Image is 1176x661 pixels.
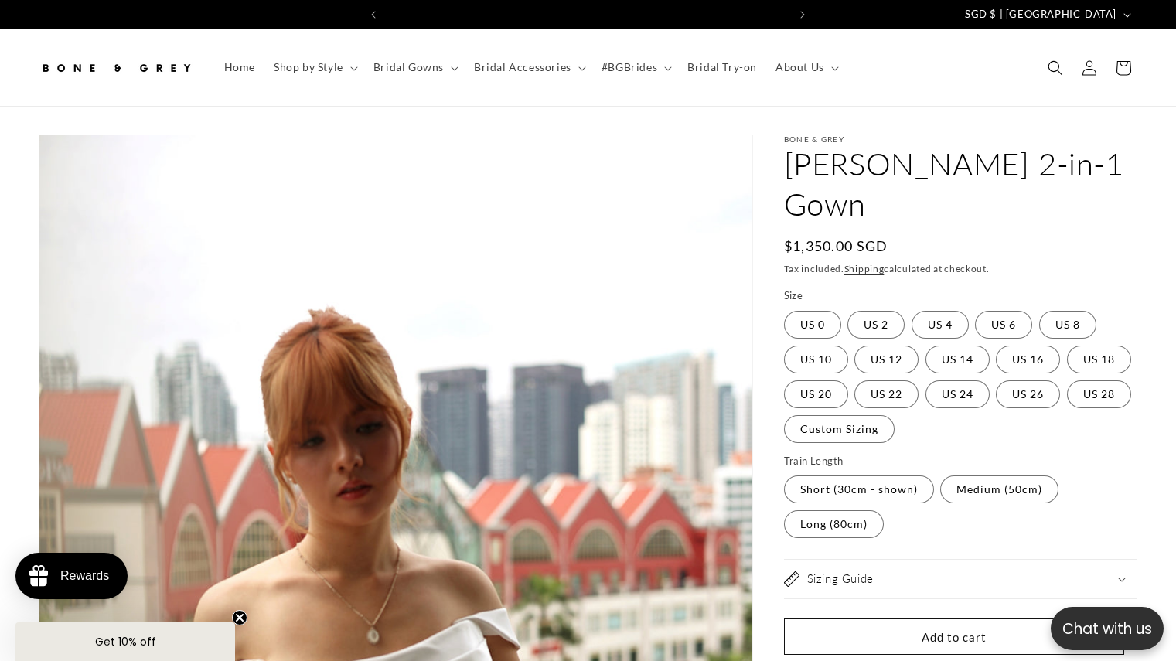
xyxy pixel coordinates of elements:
[847,311,905,339] label: US 2
[784,510,884,538] label: Long (80cm)
[912,311,969,339] label: US 4
[784,560,1137,598] summary: Sizing Guide
[784,236,888,257] span: $1,350.00 SGD
[784,346,848,373] label: US 10
[996,380,1060,408] label: US 26
[602,60,657,74] span: #BGBrides
[465,51,592,83] summary: Bridal Accessories
[687,60,757,74] span: Bridal Try-on
[784,454,845,469] legend: Train Length
[678,51,766,83] a: Bridal Try-on
[364,51,465,83] summary: Bridal Gowns
[215,51,264,83] a: Home
[39,51,193,85] img: Bone and Grey Bridal
[1067,380,1131,408] label: US 28
[784,415,895,443] label: Custom Sizing
[784,135,1137,144] p: Bone & Grey
[592,51,678,83] summary: #BGBrides
[854,346,919,373] label: US 12
[1051,618,1164,640] p: Chat with us
[474,60,571,74] span: Bridal Accessories
[274,60,343,74] span: Shop by Style
[264,51,364,83] summary: Shop by Style
[784,380,848,408] label: US 20
[95,634,156,649] span: Get 10% off
[775,60,824,74] span: About Us
[925,346,990,373] label: US 14
[975,311,1032,339] label: US 6
[925,380,990,408] label: US 24
[784,288,805,304] legend: Size
[965,7,1116,22] span: SGD $ | [GEOGRAPHIC_DATA]
[15,622,235,661] div: Get 10% offClose teaser
[784,261,1137,277] div: Tax included. calculated at checkout.
[784,618,1124,655] button: Add to cart
[784,475,934,503] label: Short (30cm - shown)
[1051,607,1164,650] button: Open chatbox
[844,263,885,274] a: Shipping
[784,144,1137,224] h1: [PERSON_NAME] 2-in-1 Gown
[60,569,109,583] div: Rewards
[1067,346,1131,373] label: US 18
[940,475,1058,503] label: Medium (50cm)
[373,60,444,74] span: Bridal Gowns
[33,45,199,90] a: Bone and Grey Bridal
[232,610,247,625] button: Close teaser
[784,311,841,339] label: US 0
[224,60,255,74] span: Home
[807,571,874,587] h2: Sizing Guide
[996,346,1060,373] label: US 16
[766,51,845,83] summary: About Us
[1038,51,1072,85] summary: Search
[1039,311,1096,339] label: US 8
[854,380,919,408] label: US 22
